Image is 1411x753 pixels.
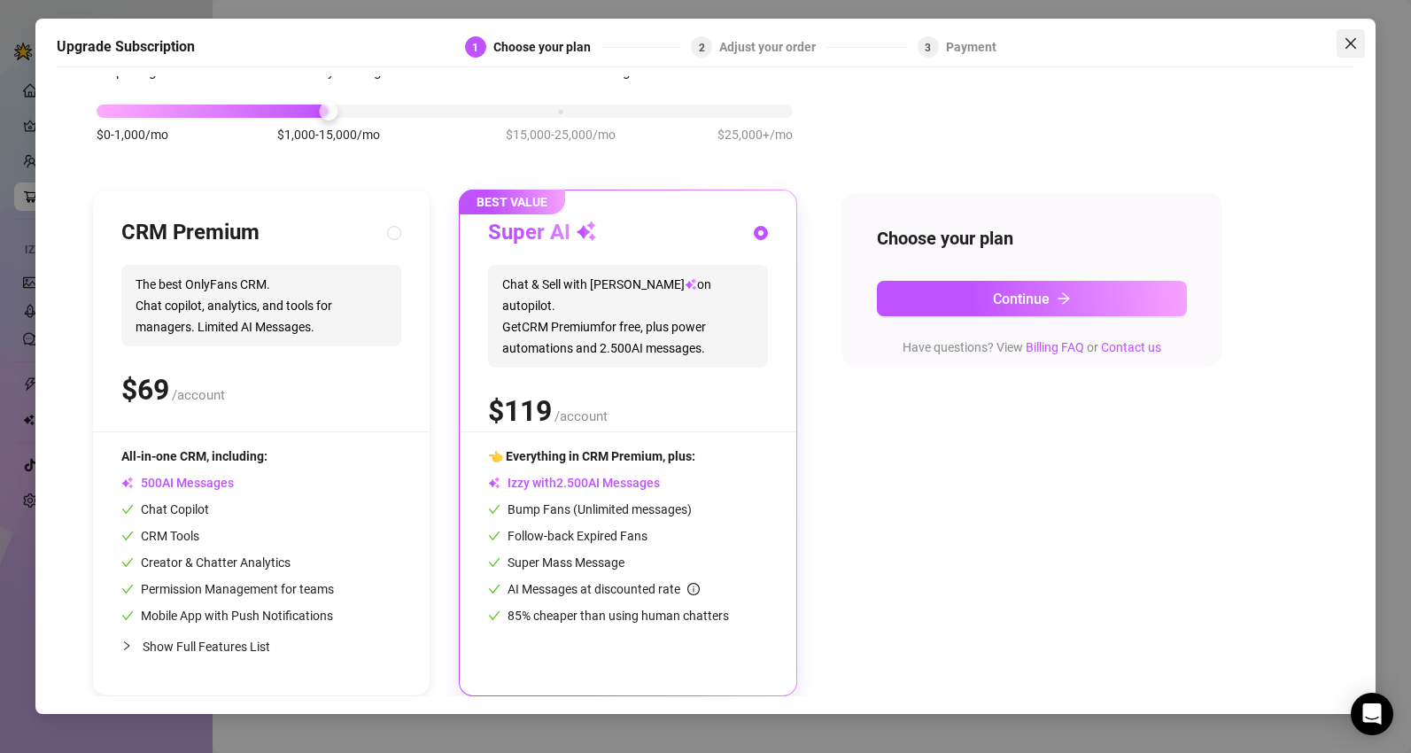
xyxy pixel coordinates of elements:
[488,609,729,623] span: 85% cheaper than using human chatters
[121,640,132,651] span: collapsed
[488,530,500,542] span: check
[877,226,1187,251] h4: Choose your plan
[92,64,701,80] span: Our pricing is based on creator's monthly earnings. It also affects the number of AI messages inc...
[121,502,209,516] span: Chat Copilot
[488,449,695,463] span: 👈 Everything in CRM Premium, plus:
[488,394,552,428] span: $
[493,36,601,58] div: Choose your plan
[506,125,616,144] span: $15,000-25,000/mo
[472,42,478,54] span: 1
[121,476,234,490] span: AI Messages
[488,476,660,490] span: Izzy with AI Messages
[121,556,134,569] span: check
[1337,36,1365,50] span: Close
[1057,291,1071,306] span: arrow-right
[488,556,500,569] span: check
[1344,36,1358,50] span: close
[1337,29,1365,58] button: Close
[488,583,500,595] span: check
[121,625,401,667] div: Show Full Features List
[459,190,565,214] span: BEST VALUE
[687,583,700,595] span: info-circle
[121,529,199,543] span: CRM Tools
[277,125,380,144] span: $1,000-15,000/mo
[488,219,597,247] h3: Super AI
[699,42,705,54] span: 2
[993,291,1050,307] span: Continue
[946,36,996,58] div: Payment
[488,529,647,543] span: Follow-back Expired Fans
[57,36,195,58] h5: Upgrade Subscription
[121,609,333,623] span: Mobile App with Push Notifications
[121,449,267,463] span: All-in-one CRM, including:
[121,265,401,346] span: The best OnlyFans CRM. Chat copilot, analytics, and tools for managers. Limited AI Messages.
[488,503,500,516] span: check
[121,609,134,622] span: check
[488,609,500,622] span: check
[97,125,168,144] span: $0-1,000/mo
[121,582,334,596] span: Permission Management for teams
[1101,340,1161,354] a: Contact us
[121,583,134,595] span: check
[508,582,700,596] span: AI Messages at discounted rate
[121,555,291,570] span: Creator & Chatter Analytics
[172,387,225,403] span: /account
[1026,340,1084,354] a: Billing FAQ
[877,281,1187,316] button: Continuearrow-right
[925,42,931,54] span: 3
[488,502,692,516] span: Bump Fans (Unlimited messages)
[488,555,624,570] span: Super Mass Message
[554,408,608,424] span: /account
[719,36,826,58] div: Adjust your order
[121,503,134,516] span: check
[121,530,134,542] span: check
[1351,693,1393,735] div: Open Intercom Messenger
[143,640,270,654] span: Show Full Features List
[903,340,1161,354] span: Have questions? View or
[121,373,169,407] span: $
[488,265,768,368] span: Chat & Sell with [PERSON_NAME] on autopilot. Get CRM Premium for free, plus power automations and...
[717,125,793,144] span: $25,000+/mo
[121,219,260,247] h3: CRM Premium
